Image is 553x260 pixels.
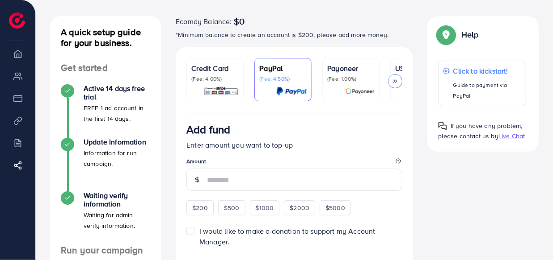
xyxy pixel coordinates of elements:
p: Help [461,29,479,40]
legend: Amount [186,157,402,169]
p: Enter amount you want to top-up [186,140,402,150]
h4: A quick setup guide for your business. [50,27,161,48]
img: card [276,86,307,96]
span: I would like to make a donation to support my Account Manager. [199,226,375,246]
span: $5000 [325,203,345,212]
h3: Add fund [186,123,230,136]
p: Credit Card [191,63,239,74]
span: Live Chat [498,132,525,140]
span: $1000 [256,203,274,212]
h4: Update Information [84,138,151,146]
p: PayPal [259,63,307,74]
span: $200 [192,203,208,212]
p: (Fee: 4.50%) [259,75,307,83]
p: *Minimum balance to create an account is $200, please add more money. [176,29,413,40]
li: Update Information [50,138,161,191]
span: If you have any problem, please contact us by [438,121,523,140]
img: card [203,86,239,96]
p: (Fee: 4.00%) [191,75,239,83]
h4: Run your campaign [50,245,161,256]
img: Popup guide [438,27,454,43]
h4: Get started [50,62,161,74]
p: Payoneer [327,63,375,74]
h4: Waiting verify information [84,191,151,208]
p: Waiting for admin verify information. [84,210,151,231]
h4: Active 14 days free trial [84,84,151,101]
iframe: Chat [515,220,546,253]
span: Ecomdy Balance: [176,16,232,27]
p: USDT [395,63,443,74]
p: FREE 1 ad account in the first 14 days. [84,103,151,124]
li: Waiting verify information [50,191,161,245]
p: Guide to payment via PayPal [453,80,521,101]
p: Click to kickstart! [453,66,521,76]
img: logo [9,12,25,29]
img: card [345,86,375,96]
span: $2000 [290,203,309,212]
span: $0 [234,16,245,27]
li: Active 14 days free trial [50,84,161,138]
p: Information for run campaign. [84,148,151,169]
img: Popup guide [438,122,447,131]
p: (Fee: 1.00%) [327,75,375,83]
span: $500 [224,203,240,212]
